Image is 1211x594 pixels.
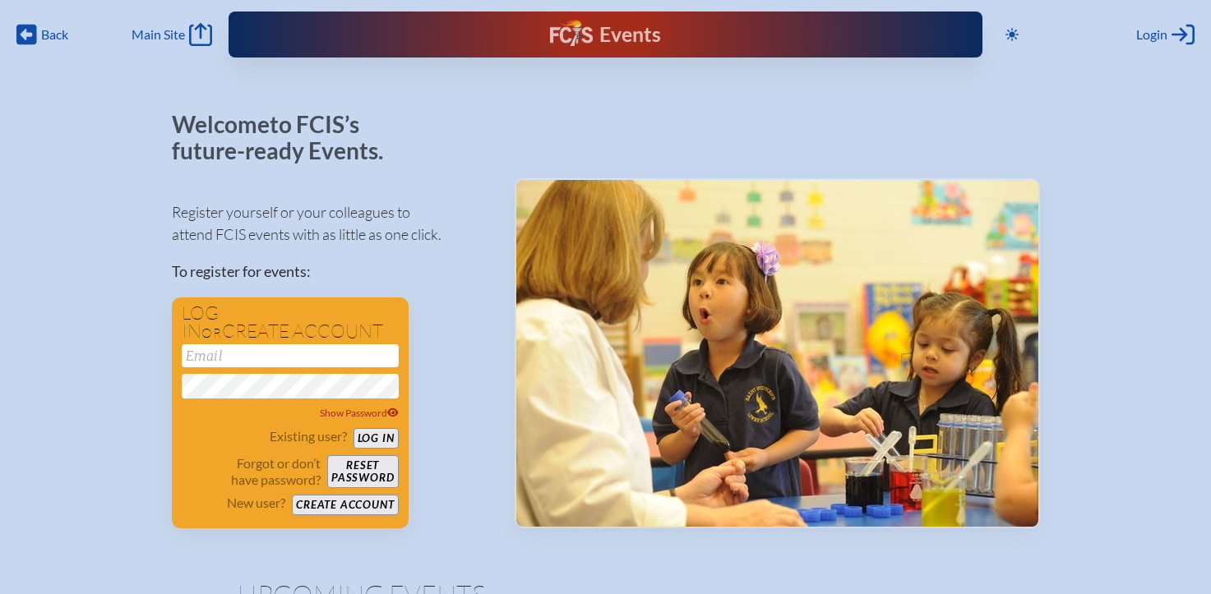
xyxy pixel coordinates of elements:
[132,23,212,46] a: Main Site
[182,455,321,488] p: Forgot or don’t have password?
[443,20,767,49] div: FCIS Events — Future ready
[201,325,222,341] span: or
[182,304,399,341] h1: Log in create account
[270,428,347,444] p: Existing user?
[1136,26,1167,43] span: Login
[172,260,488,283] p: To register for events:
[292,495,398,515] button: Create account
[354,428,399,449] button: Log in
[227,495,285,511] p: New user?
[132,26,185,43] span: Main Site
[172,112,402,163] p: Welcome to FCIS’s future-ready Events.
[320,407,399,419] span: Show Password
[327,455,398,488] button: Resetpassword
[516,180,1038,527] img: Events
[41,26,68,43] span: Back
[172,201,488,246] p: Register yourself or your colleagues to attend FCIS events with as little as one click.
[182,344,399,367] input: Email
